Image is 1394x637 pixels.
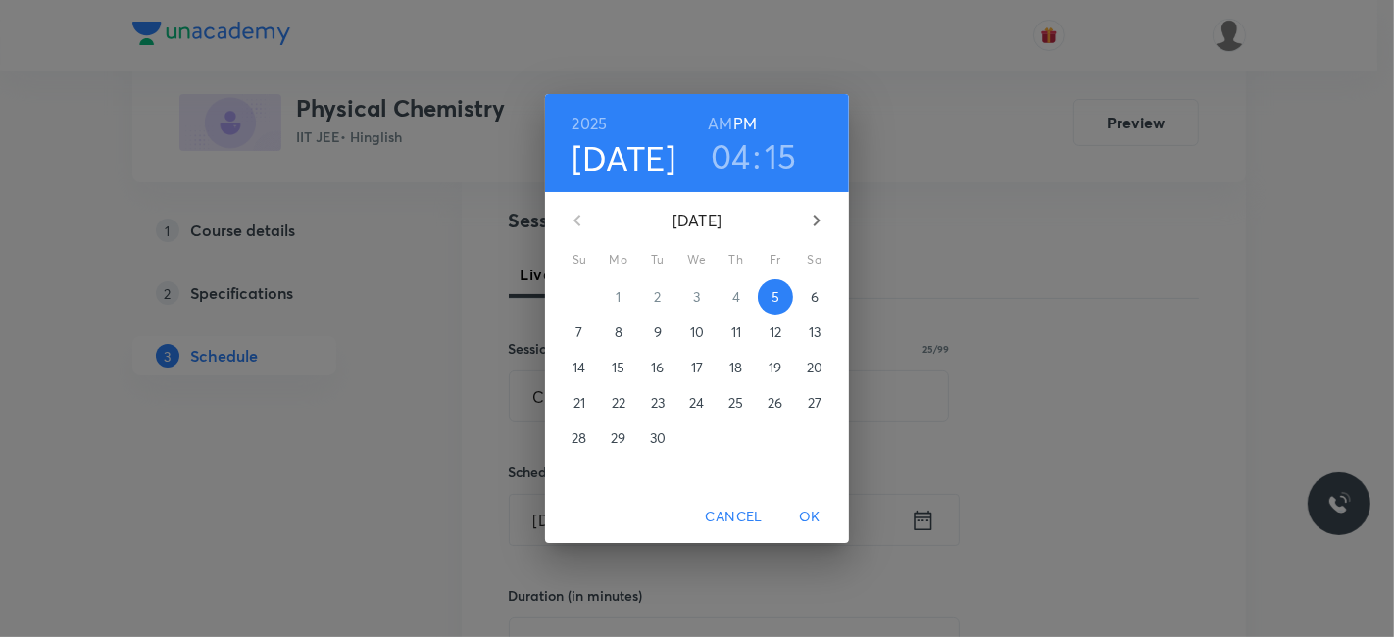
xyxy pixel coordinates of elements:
button: 6 [797,279,832,315]
button: 26 [758,385,793,420]
p: 29 [611,428,625,448]
p: 5 [772,287,779,307]
p: 21 [573,393,585,413]
p: 12 [770,322,781,342]
button: 11 [719,315,754,350]
button: 23 [640,385,675,420]
button: PM [733,110,757,137]
p: 20 [807,358,822,377]
span: Mo [601,250,636,269]
p: 13 [809,322,821,342]
p: 19 [769,358,781,377]
button: 14 [562,350,597,385]
p: 16 [651,358,664,377]
button: 13 [797,315,832,350]
button: 7 [562,315,597,350]
button: 10 [679,315,715,350]
span: Sa [797,250,832,269]
p: 26 [768,393,782,413]
button: 21 [562,385,597,420]
p: 23 [651,393,665,413]
p: 10 [690,322,704,342]
p: [DATE] [601,209,793,232]
button: 25 [719,385,754,420]
button: 17 [679,350,715,385]
button: 27 [797,385,832,420]
button: 04 [711,135,751,176]
button: 30 [640,420,675,456]
p: 7 [575,322,582,342]
button: 16 [640,350,675,385]
button: 28 [562,420,597,456]
button: 24 [679,385,715,420]
button: 9 [640,315,675,350]
p: 18 [729,358,742,377]
button: 20 [797,350,832,385]
span: Cancel [706,505,763,529]
p: 15 [612,358,624,377]
button: [DATE] [573,137,676,178]
p: 28 [572,428,586,448]
span: Su [562,250,597,269]
p: 14 [573,358,585,377]
button: 18 [719,350,754,385]
button: 19 [758,350,793,385]
button: 22 [601,385,636,420]
button: Cancel [698,499,771,535]
p: 8 [615,322,622,342]
span: OK [786,505,833,529]
p: 9 [654,322,662,342]
p: 25 [728,393,743,413]
button: 2025 [573,110,608,137]
button: 29 [601,420,636,456]
p: 24 [689,393,704,413]
p: 6 [811,287,819,307]
p: 27 [808,393,821,413]
p: 22 [612,393,625,413]
button: 8 [601,315,636,350]
span: Tu [640,250,675,269]
h3: : [753,135,761,176]
button: OK [778,499,841,535]
button: AM [708,110,732,137]
span: Th [719,250,754,269]
span: We [679,250,715,269]
button: 5 [758,279,793,315]
button: 15 [765,135,797,176]
button: 15 [601,350,636,385]
p: 11 [731,322,741,342]
p: 17 [691,358,703,377]
button: 12 [758,315,793,350]
p: 30 [650,428,666,448]
span: Fr [758,250,793,269]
